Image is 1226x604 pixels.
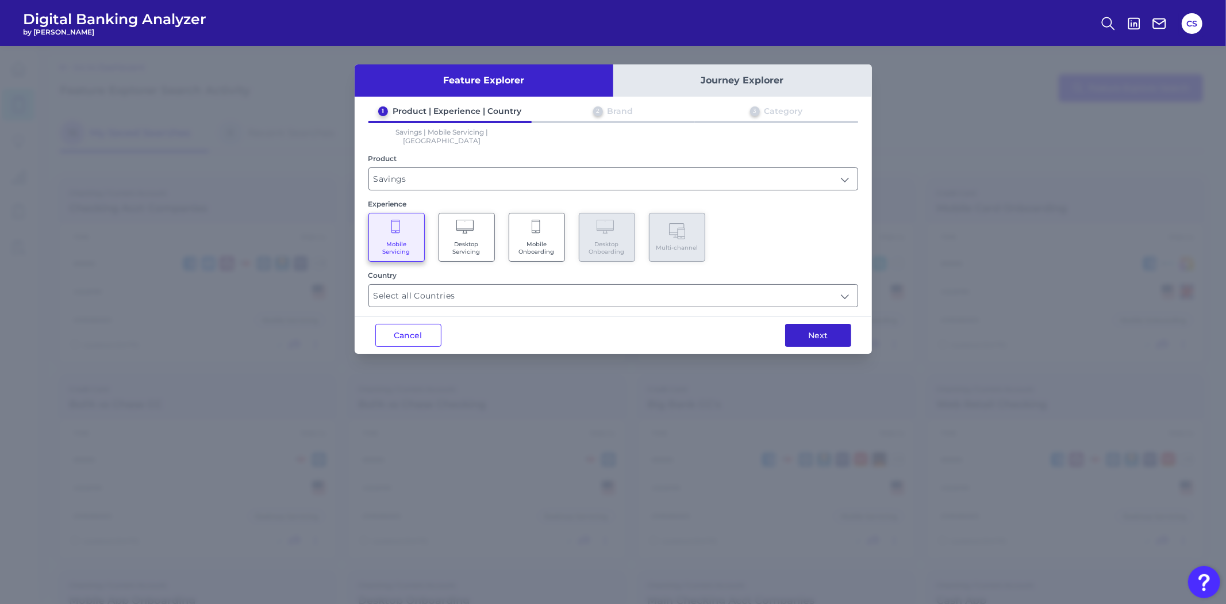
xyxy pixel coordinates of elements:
div: Category [764,106,803,116]
p: Savings | Mobile Servicing | [GEOGRAPHIC_DATA] [368,128,516,145]
span: by [PERSON_NAME] [23,28,206,36]
span: Desktop Servicing [445,240,489,255]
div: 2 [593,106,603,116]
button: Feature Explorer [355,64,613,97]
span: Mobile Servicing [375,240,418,255]
button: Multi-channel [649,213,705,262]
button: Mobile Servicing [368,213,425,262]
button: Open Resource Center [1188,566,1220,598]
div: 3 [750,106,760,116]
div: 1 [378,106,388,116]
span: Desktop Onboarding [585,240,629,255]
div: Product [368,154,858,163]
span: Multi-channel [656,244,698,251]
button: Cancel [375,324,441,347]
span: Mobile Onboarding [515,240,559,255]
button: Mobile Onboarding [509,213,565,262]
button: Desktop Onboarding [579,213,635,262]
div: Product | Experience | Country [393,106,521,116]
button: CS [1182,13,1202,34]
button: Next [785,324,851,347]
span: Digital Banking Analyzer [23,10,206,28]
button: Desktop Servicing [439,213,495,262]
button: Journey Explorer [613,64,872,97]
div: Country [368,271,858,280]
div: Experience [368,200,858,208]
div: Brand [608,106,633,116]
